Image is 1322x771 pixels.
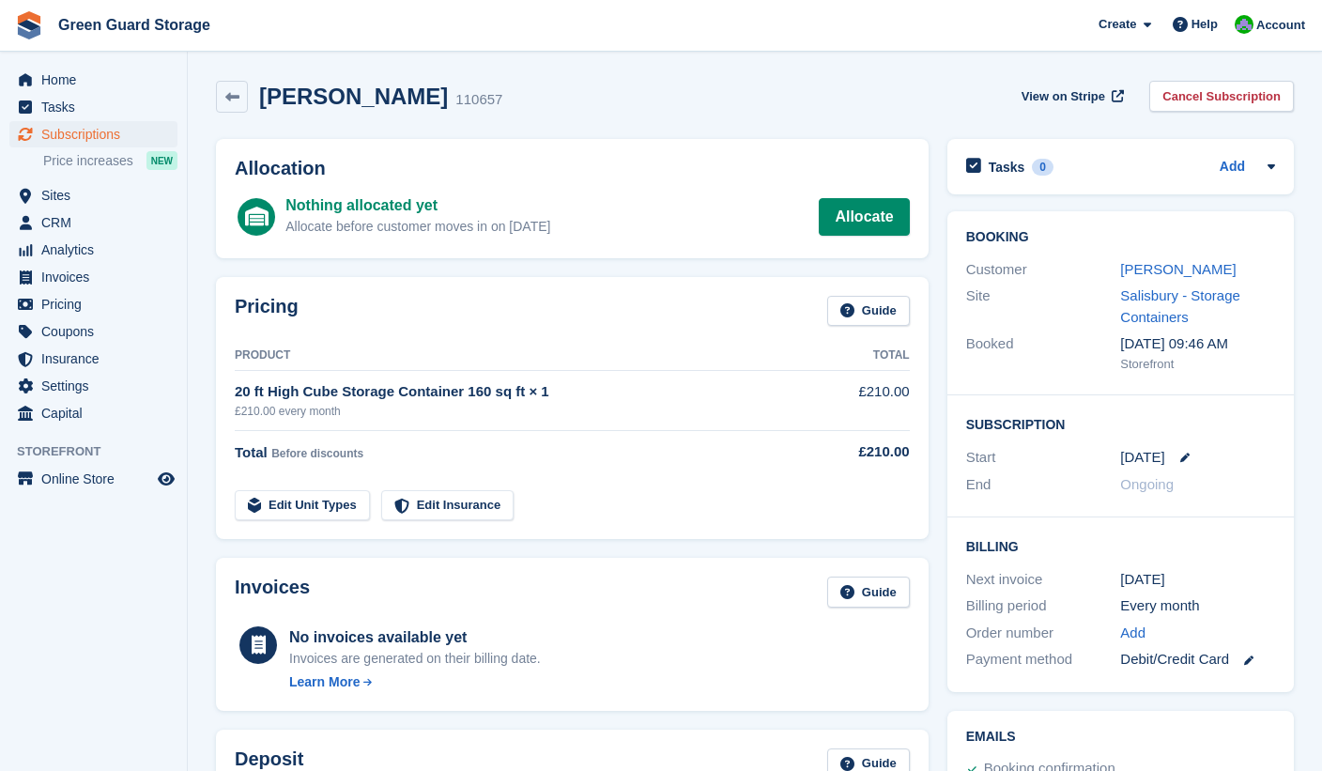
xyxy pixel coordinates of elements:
h2: Billing [966,536,1275,555]
a: Learn More [289,672,541,692]
div: [DATE] [1120,569,1275,591]
div: £210.00 [815,441,909,463]
div: 0 [1032,159,1053,176]
span: Storefront [17,442,187,461]
a: menu [9,264,177,290]
a: menu [9,318,177,345]
span: Create [1099,15,1136,34]
span: Tasks [41,94,154,120]
div: [DATE] 09:46 AM [1120,333,1275,355]
span: Sites [41,182,154,208]
span: Home [41,67,154,93]
a: menu [9,121,177,147]
span: Price increases [43,152,133,170]
span: Analytics [41,237,154,263]
a: Add [1120,623,1145,644]
td: £210.00 [815,371,909,430]
a: menu [9,209,177,236]
time: 2025-09-29 00:00:00 UTC [1120,447,1164,469]
div: Learn More [289,672,360,692]
div: £210.00 every month [235,403,815,420]
a: Edit Unit Types [235,490,370,521]
a: Guide [827,296,910,327]
a: menu [9,346,177,372]
div: Next invoice [966,569,1121,591]
a: menu [9,400,177,426]
img: Jonathan Bailey [1235,15,1253,34]
span: Subscriptions [41,121,154,147]
span: Help [1191,15,1218,34]
h2: Pricing [235,296,299,327]
a: menu [9,67,177,93]
a: Preview store [155,468,177,490]
span: Ongoing [1120,476,1174,492]
span: Before discounts [271,447,363,460]
h2: Allocation [235,158,910,179]
div: End [966,474,1121,496]
a: menu [9,466,177,492]
span: Insurance [41,346,154,372]
div: Booked [966,333,1121,373]
div: Invoices are generated on their billing date. [289,649,541,669]
th: Product [235,341,815,371]
h2: Booking [966,230,1275,245]
a: View on Stripe [1014,81,1128,112]
h2: Subscription [966,414,1275,433]
a: menu [9,237,177,263]
a: Price increases NEW [43,150,177,171]
a: Green Guard Storage [51,9,218,40]
h2: [PERSON_NAME] [259,84,448,109]
div: 110657 [455,89,502,111]
span: Capital [41,400,154,426]
div: Payment method [966,649,1121,671]
a: menu [9,291,177,317]
h2: Tasks [989,159,1025,176]
span: View on Stripe [1022,87,1105,106]
span: Pricing [41,291,154,317]
div: Nothing allocated yet [285,194,550,217]
a: Salisbury - Storage Containers [1120,287,1240,325]
a: Add [1220,157,1245,178]
div: Billing period [966,595,1121,617]
div: Customer [966,259,1121,281]
a: menu [9,182,177,208]
h2: Emails [966,730,1275,745]
a: [PERSON_NAME] [1120,261,1236,277]
a: menu [9,373,177,399]
div: Site [966,285,1121,328]
span: Online Store [41,466,154,492]
span: CRM [41,209,154,236]
span: Invoices [41,264,154,290]
span: Account [1256,16,1305,35]
div: No invoices available yet [289,626,541,649]
span: Coupons [41,318,154,345]
th: Total [815,341,909,371]
div: NEW [146,151,177,170]
div: Order number [966,623,1121,644]
div: Allocate before customer moves in on [DATE] [285,217,550,237]
a: Edit Insurance [381,490,515,521]
div: Start [966,447,1121,469]
div: Every month [1120,595,1275,617]
div: Debit/Credit Card [1120,649,1275,671]
div: 20 ft High Cube Storage Container 160 sq ft × 1 [235,381,815,403]
span: Total [235,444,268,460]
span: Settings [41,373,154,399]
div: Storefront [1120,355,1275,374]
a: Allocate [819,198,909,236]
img: stora-icon-8386f47178a22dfd0bd8f6a31ec36ba5ce8667c1dd55bd0f319d3a0aa187defe.svg [15,11,43,39]
h2: Invoices [235,577,310,608]
a: menu [9,94,177,120]
a: Cancel Subscription [1149,81,1294,112]
a: Guide [827,577,910,608]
